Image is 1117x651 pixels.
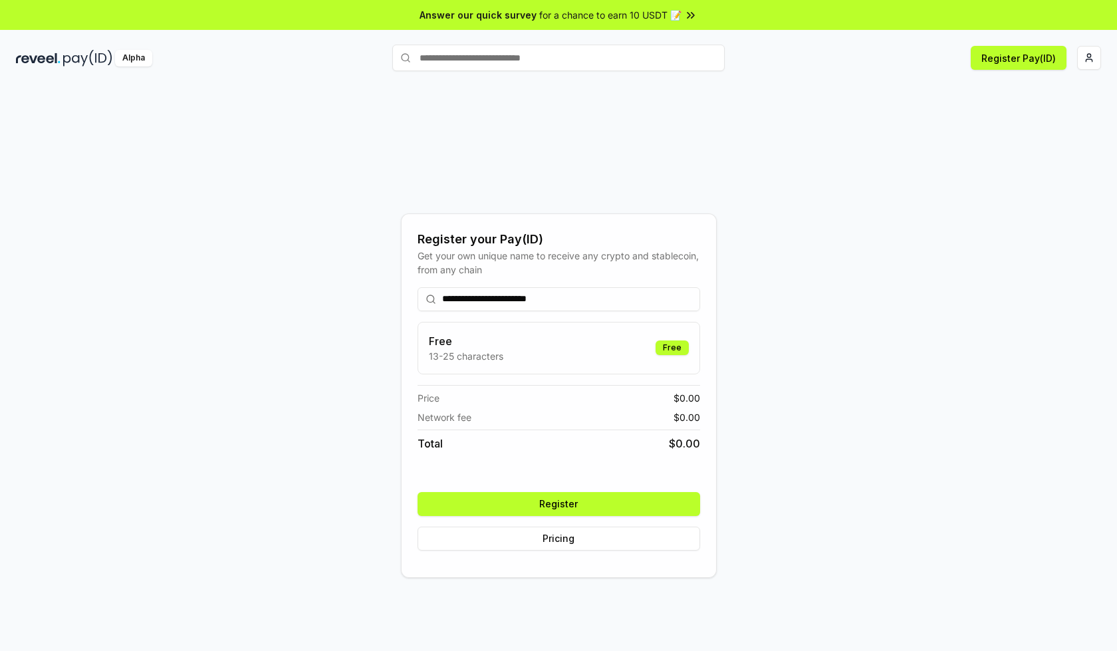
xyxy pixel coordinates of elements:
span: Answer our quick survey [420,8,537,22]
span: Price [418,391,439,405]
button: Pricing [418,527,700,551]
span: Total [418,436,443,452]
h3: Free [429,333,503,349]
p: 13-25 characters [429,349,503,363]
span: $ 0.00 [674,391,700,405]
div: Alpha [115,50,152,66]
img: reveel_dark [16,50,61,66]
span: $ 0.00 [674,410,700,424]
span: $ 0.00 [669,436,700,452]
button: Register [418,492,700,516]
img: pay_id [63,50,112,66]
button: Register Pay(ID) [971,46,1066,70]
span: Network fee [418,410,471,424]
div: Get your own unique name to receive any crypto and stablecoin, from any chain [418,249,700,277]
span: for a chance to earn 10 USDT 📝 [539,8,682,22]
div: Register your Pay(ID) [418,230,700,249]
div: Free [656,340,689,355]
